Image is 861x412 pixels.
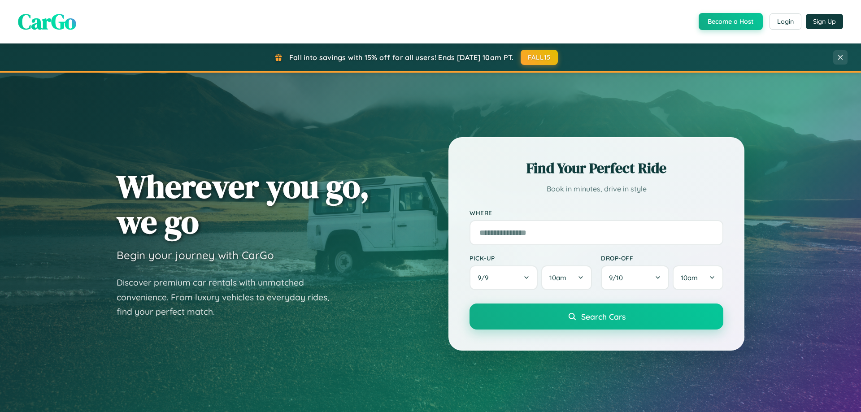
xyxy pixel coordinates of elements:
[470,158,723,178] h2: Find Your Perfect Ride
[601,254,723,262] label: Drop-off
[478,273,493,282] span: 9 / 9
[581,312,626,321] span: Search Cars
[541,265,592,290] button: 10am
[117,248,274,262] h3: Begin your journey with CarGo
[609,273,627,282] span: 9 / 10
[470,265,538,290] button: 9/9
[770,13,801,30] button: Login
[470,304,723,330] button: Search Cars
[470,209,723,217] label: Where
[601,265,669,290] button: 9/10
[470,254,592,262] label: Pick-up
[806,14,843,29] button: Sign Up
[699,13,763,30] button: Become a Host
[673,265,723,290] button: 10am
[470,182,723,195] p: Book in minutes, drive in style
[681,273,698,282] span: 10am
[289,53,514,62] span: Fall into savings with 15% off for all users! Ends [DATE] 10am PT.
[549,273,566,282] span: 10am
[117,275,341,319] p: Discover premium car rentals with unmatched convenience. From luxury vehicles to everyday rides, ...
[521,50,558,65] button: FALL15
[18,7,76,36] span: CarGo
[117,169,370,239] h1: Wherever you go, we go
